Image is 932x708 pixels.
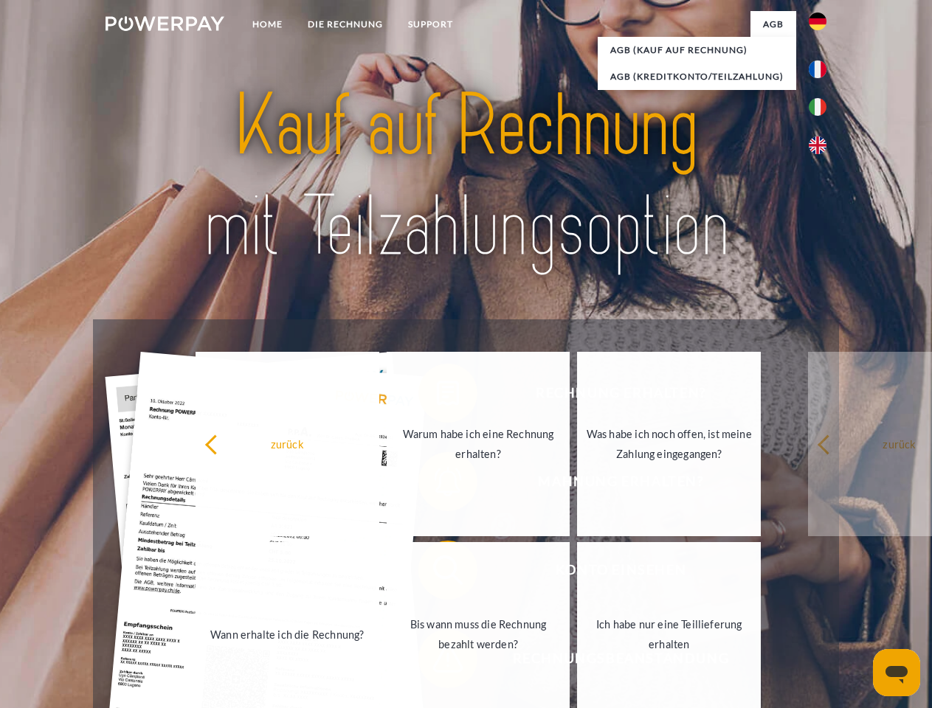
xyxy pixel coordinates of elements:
a: AGB (Kreditkonto/Teilzahlung) [598,63,796,90]
div: zurück [204,434,370,454]
img: de [809,13,826,30]
div: Bis wann muss die Rechnung bezahlt werden? [396,614,562,654]
div: Was habe ich noch offen, ist meine Zahlung eingegangen? [586,424,752,464]
a: Was habe ich noch offen, ist meine Zahlung eingegangen? [577,352,761,536]
a: AGB (Kauf auf Rechnung) [598,37,796,63]
a: DIE RECHNUNG [295,11,396,38]
img: logo-powerpay-white.svg [106,16,224,31]
a: Home [240,11,295,38]
iframe: Schaltfläche zum Öffnen des Messaging-Fensters [873,649,920,696]
a: SUPPORT [396,11,466,38]
a: agb [750,11,796,38]
img: it [809,98,826,116]
div: Ich habe nur eine Teillieferung erhalten [586,614,752,654]
div: Warum habe ich eine Rechnung erhalten? [396,424,562,464]
img: en [809,136,826,154]
img: fr [809,60,826,78]
img: title-powerpay_de.svg [141,71,791,282]
div: Wann erhalte ich die Rechnung? [204,624,370,644]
